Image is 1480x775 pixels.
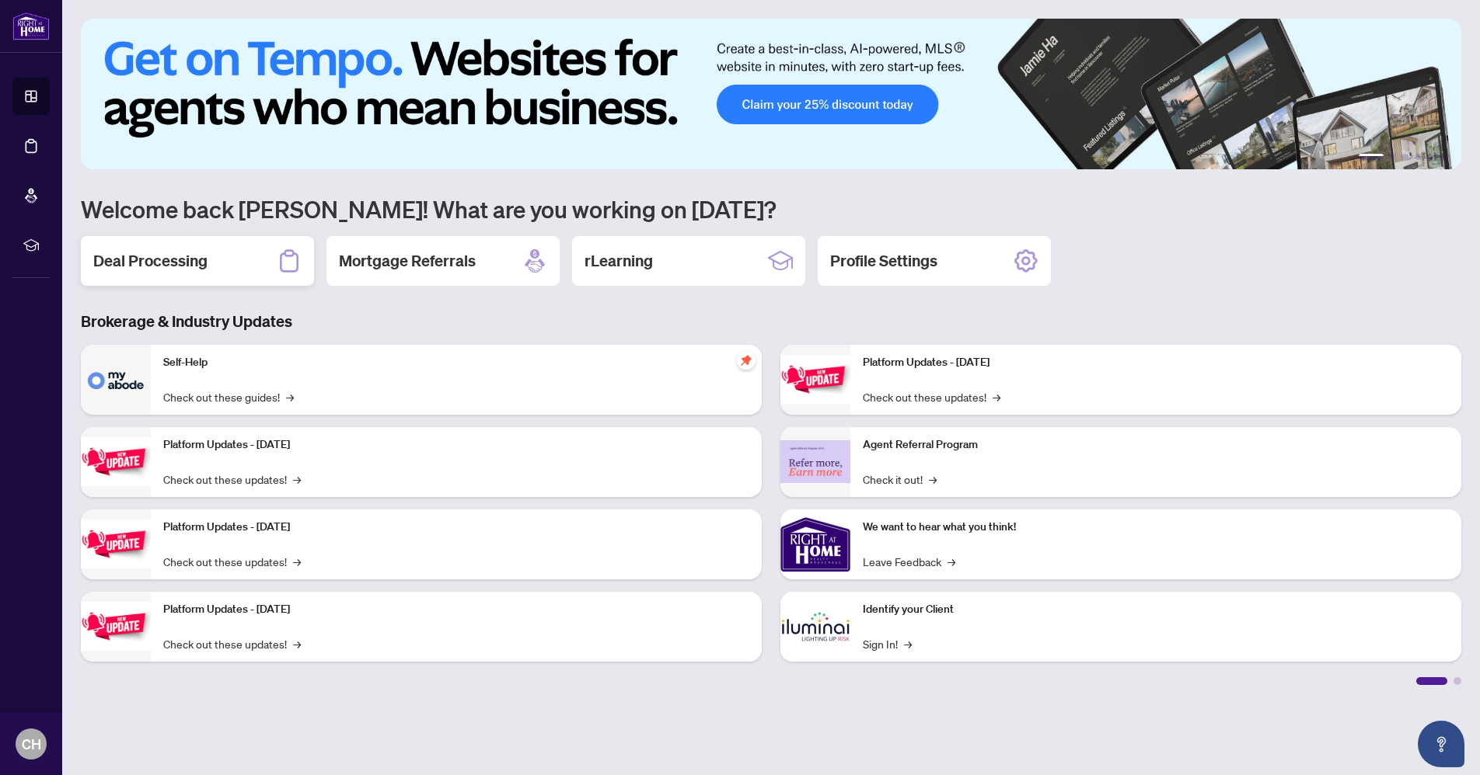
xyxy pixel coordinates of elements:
[163,635,301,652] a: Check out these updates!→
[780,592,850,662] img: Identify your Client
[863,553,955,570] a: Leave Feedback→
[863,471,937,488] a: Check it out!→
[1359,154,1384,160] button: 1
[1418,721,1464,767] button: Open asap
[163,601,749,618] p: Platform Updates - [DATE]
[163,519,749,536] p: Platform Updates - [DATE]
[339,250,476,272] h2: Mortgage Referrals
[81,345,151,415] img: Self-Help
[904,635,912,652] span: →
[163,553,301,570] a: Check out these updates!→
[863,354,1449,371] p: Platform Updates - [DATE]
[863,388,1000,405] a: Check out these updates!→
[1390,154,1396,160] button: 2
[780,355,850,404] img: Platform Updates - June 23, 2025
[12,12,50,40] img: logo
[863,635,912,652] a: Sign In!→
[1440,154,1446,160] button: 6
[163,436,749,454] p: Platform Updates - [DATE]
[163,471,301,488] a: Check out these updates!→
[293,471,301,488] span: →
[293,553,301,570] span: →
[163,388,294,405] a: Check out these guides!→
[286,388,294,405] span: →
[22,733,41,755] span: CH
[293,635,301,652] span: →
[163,354,749,371] p: Self-Help
[737,351,756,370] span: pushpin
[81,194,1461,224] h1: Welcome back [PERSON_NAME]! What are you working on [DATE]?
[863,519,1449,536] p: We want to hear what you think!
[585,250,653,272] h2: rLearning
[81,19,1461,169] img: Slide 0
[93,250,208,272] h2: Deal Processing
[929,471,937,488] span: →
[863,601,1449,618] p: Identify your Client
[780,440,850,483] img: Agent Referral Program
[780,509,850,579] img: We want to hear what you think!
[81,311,1461,332] h3: Brokerage & Industry Updates
[81,602,151,651] img: Platform Updates - July 8, 2025
[81,437,151,486] img: Platform Updates - September 16, 2025
[1402,154,1408,160] button: 3
[948,553,955,570] span: →
[993,388,1000,405] span: →
[1415,154,1421,160] button: 4
[863,436,1449,454] p: Agent Referral Program
[1427,154,1433,160] button: 5
[830,250,937,272] h2: Profile Settings
[81,520,151,568] img: Platform Updates - July 21, 2025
